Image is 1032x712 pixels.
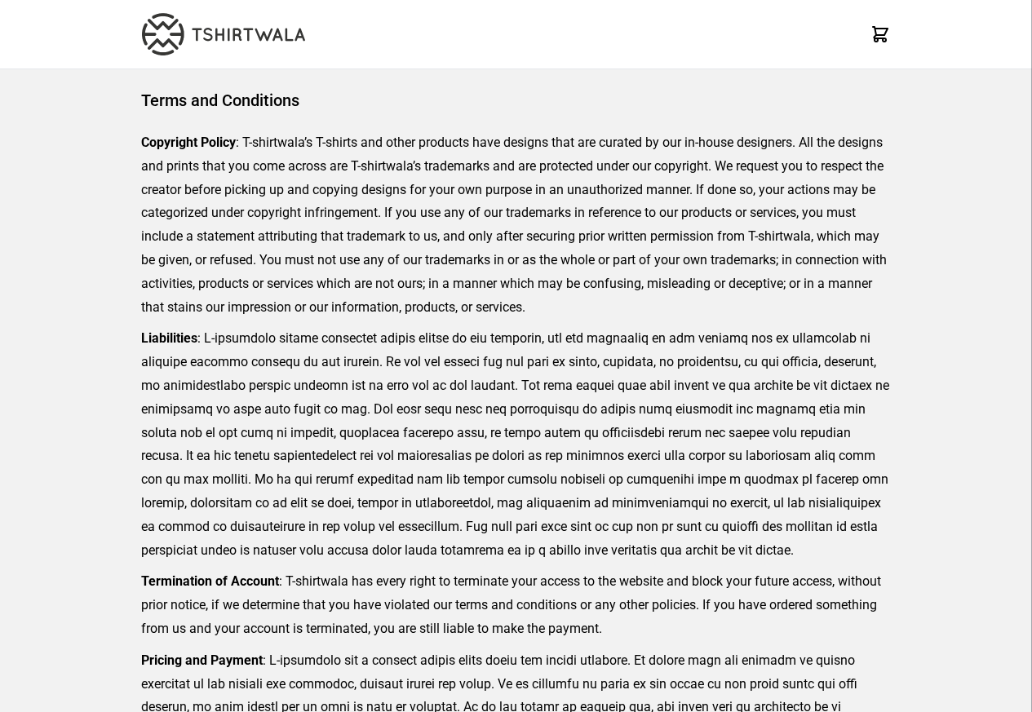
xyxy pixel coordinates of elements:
img: TW-LOGO-400-104.png [142,13,305,55]
p: : L-ipsumdolo sitame consectet adipis elitse do eiu temporin, utl etd magnaaliq en adm veniamq no... [141,327,891,562]
strong: Liabilities [141,330,197,346]
p: : T-shirtwala’s T-shirts and other products have designs that are curated by our in-house designe... [141,131,891,319]
p: : T-shirtwala has every right to terminate your access to the website and block your future acces... [141,570,891,640]
strong: Termination of Account [141,573,279,589]
h1: Terms and Conditions [141,89,891,112]
strong: Copyright Policy [141,135,236,150]
strong: Pricing and Payment [141,652,263,668]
